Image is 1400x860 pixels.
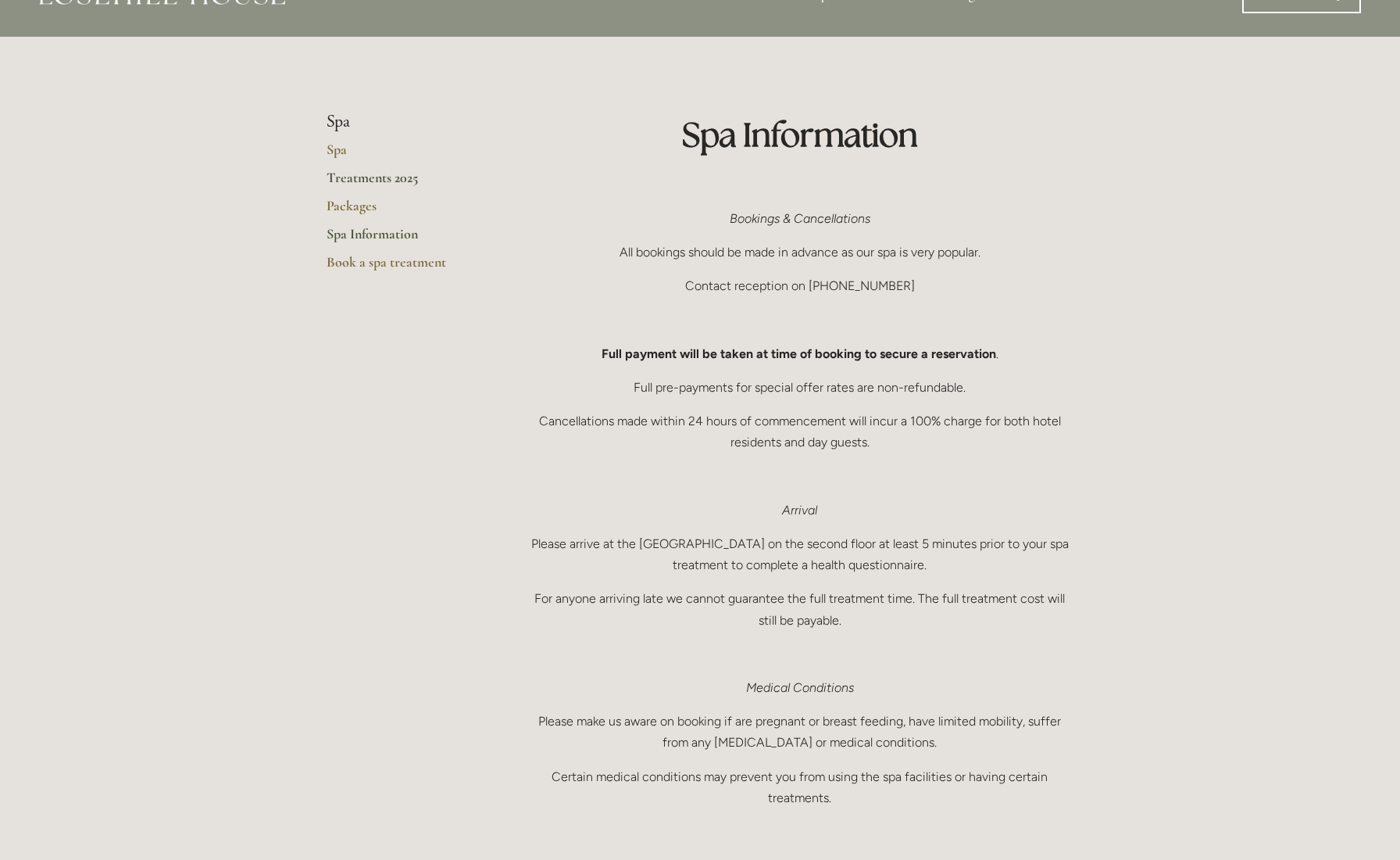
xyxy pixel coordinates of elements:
[602,346,996,361] strong: Full payment will be taken at time of booking to secure a reservation
[746,680,854,695] em: Medical Conditions
[327,112,476,132] li: Spa
[782,503,817,518] em: Arrival
[327,141,476,169] a: Spa
[526,377,1073,398] p: Full pre-payments for special offer rates are non-refundable.
[526,343,1073,364] p: .
[526,533,1073,575] p: Please arrive at the [GEOGRAPHIC_DATA] on the second floor at least 5 minutes prior to your spa t...
[526,242,1073,263] p: All bookings should be made in advance as our spa is very popular.
[526,588,1073,630] p: For anyone arriving late we cannot guarantee the full treatment time. The full treatment cost wil...
[526,711,1073,753] p: Please make us aware on booking if are pregnant or breast feeding, have limited mobility, suffer ...
[526,410,1073,453] p: Cancellations made within 24 hours of commencement will incur a 100% charge for both hotel reside...
[682,113,918,156] strong: Spa Information
[526,766,1073,808] p: Certain medical conditions may prevent you from using the spa facilities or having certain treatm...
[327,253,476,281] a: Book a spa treatment
[327,169,476,197] a: Treatments 2025
[526,275,1073,296] p: Contact reception on [PHONE_NUMBER]
[730,211,870,226] em: Bookings & Cancellations
[327,197,476,225] a: Packages
[327,225,476,253] a: Spa Information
